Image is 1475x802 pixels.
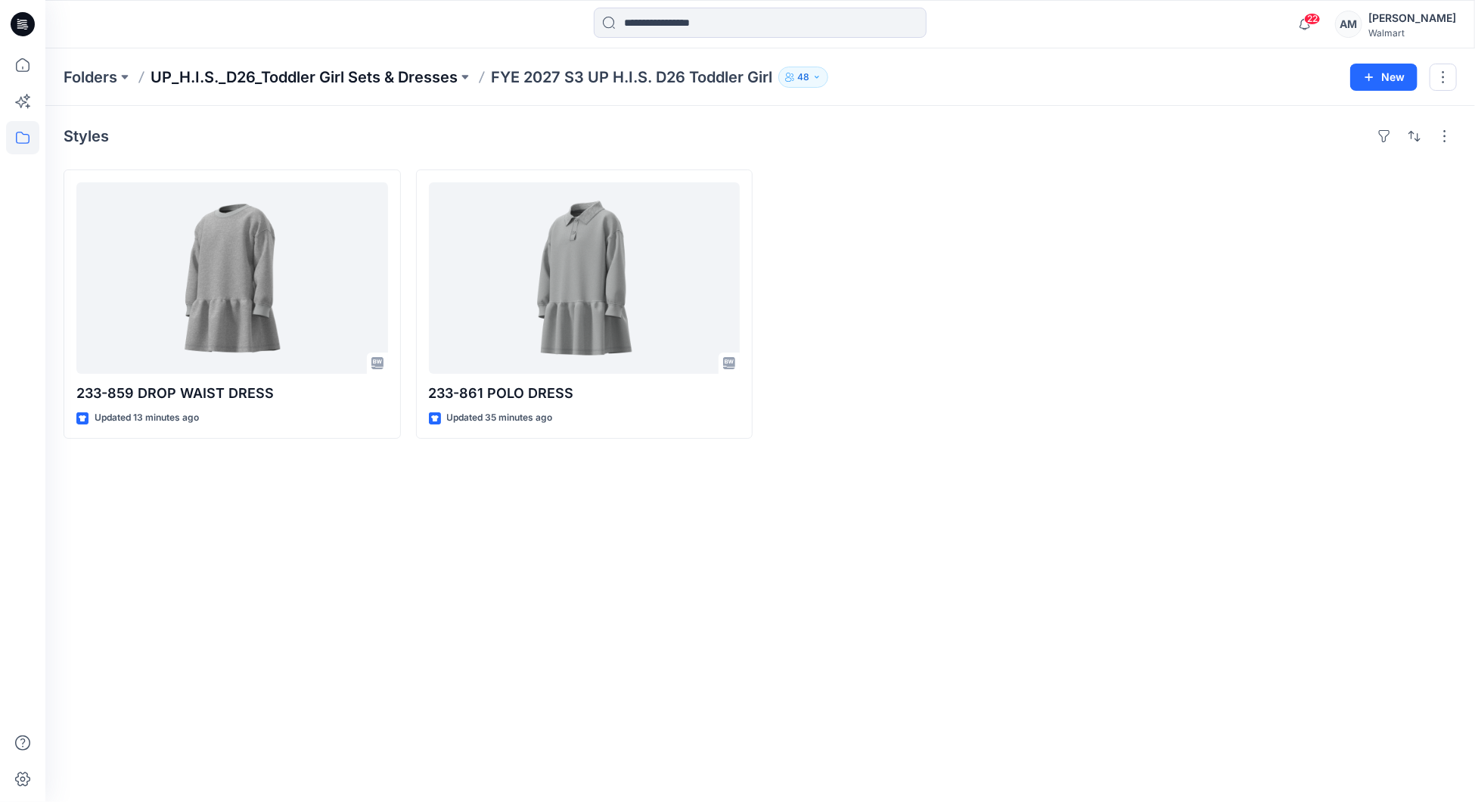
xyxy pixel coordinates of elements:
div: [PERSON_NAME] [1368,9,1456,27]
a: 233-861 POLO DRESS [429,182,741,374]
p: 48 [797,69,809,85]
div: AM [1335,11,1362,38]
a: 233-859 DROP WAIST DRESS [76,182,388,374]
h4: Styles [64,127,109,145]
p: 233-859 DROP WAIST DRESS [76,383,388,404]
p: FYE 2027 S3 UP H.I.S. D26 Toddler Girl [491,67,772,88]
a: UP_H.I.S._D26_Toddler Girl Sets & Dresses [151,67,458,88]
p: Updated 13 minutes ago [95,410,199,426]
button: New [1350,64,1418,91]
button: 48 [778,67,828,88]
p: 233-861 POLO DRESS [429,383,741,404]
p: Updated 35 minutes ago [447,410,553,426]
a: Folders [64,67,117,88]
div: Walmart [1368,27,1456,39]
span: 22 [1304,13,1321,25]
